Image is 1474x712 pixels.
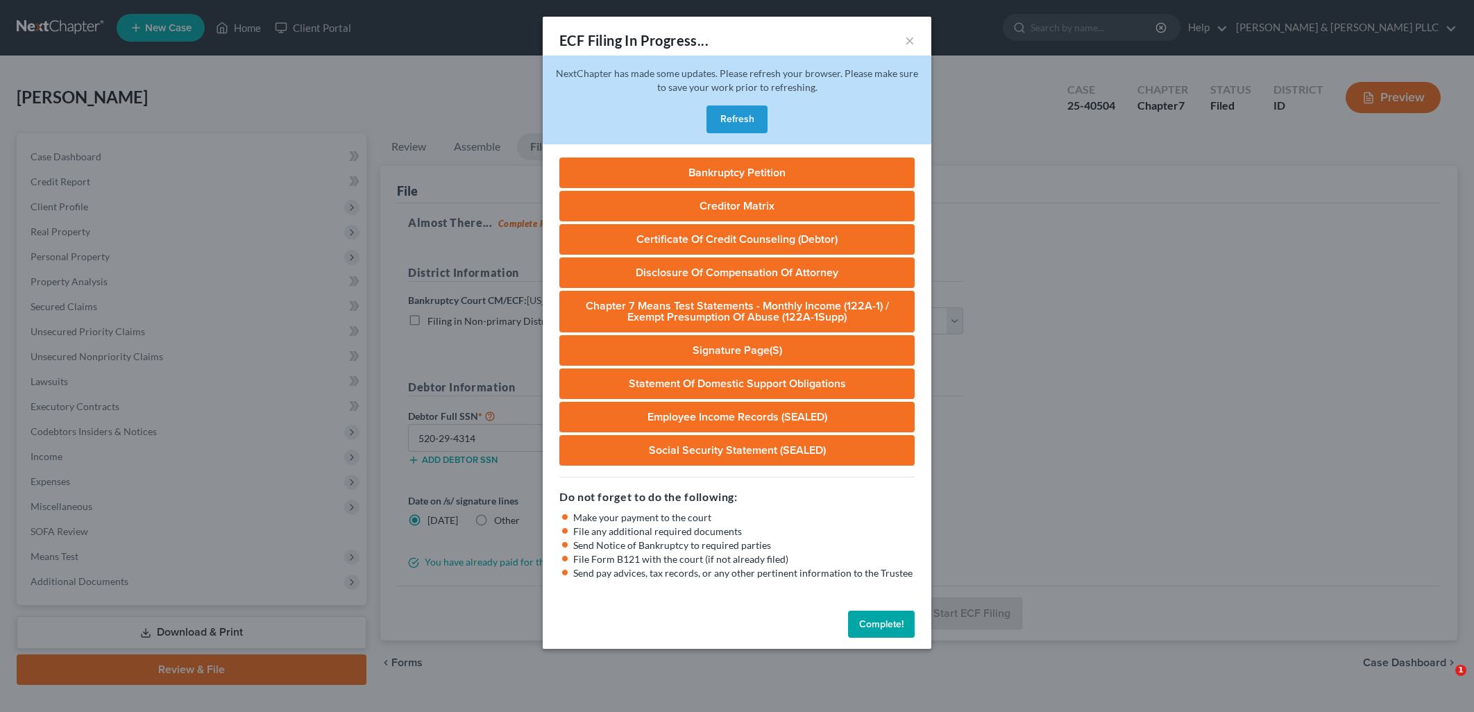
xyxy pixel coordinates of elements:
a: Bankruptcy Petition [559,158,915,188]
li: Send pay advices, tax records, or any other pertinent information to the Trustee [573,566,915,580]
a: Employee Income Records (SEALED) [559,402,915,432]
li: File Form B121 with the court (if not already filed) [573,552,915,566]
a: Certificate of Credit Counseling (Debtor) [559,224,915,255]
button: × [905,32,915,49]
a: Signature page(s) [559,335,915,366]
a: Chapter 7 Means Test Statements - Monthly Income (122A-1) / Exempt Presumption of Abuse (122A-1Supp) [559,291,915,332]
li: Make your payment to the court [573,511,915,525]
a: Disclosure of Compensation of Attorney [559,257,915,288]
a: Creditor Matrix [559,191,915,221]
button: Complete! [848,611,915,638]
iframe: Intercom live chat [1427,665,1460,698]
a: Social Security Statement (SEALED) [559,435,915,466]
button: Refresh [706,105,768,133]
span: NextChapter has made some updates. Please refresh your browser. Please make sure to save your wor... [556,67,918,93]
li: Send Notice of Bankruptcy to required parties [573,539,915,552]
h5: Do not forget to do the following: [559,489,915,505]
span: 1 [1455,665,1466,676]
li: File any additional required documents [573,525,915,539]
a: Statement of Domestic Support Obligations [559,368,915,399]
div: ECF Filing In Progress... [559,31,709,50]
